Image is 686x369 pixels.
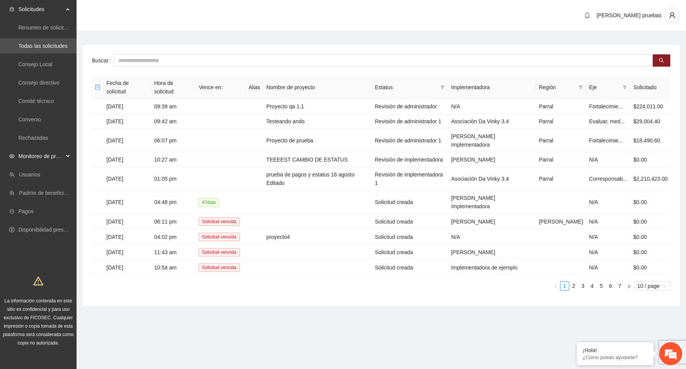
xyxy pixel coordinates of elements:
td: [DATE] [103,229,151,245]
span: inbox [9,7,15,12]
span: La información contenida en este sitio es confidencial y para uso exclusivo de FICOSEC. Cualquier... [3,298,74,346]
td: [PERSON_NAME] [448,214,536,229]
td: N/A [448,229,536,245]
td: N/A [586,191,630,214]
li: 7 [615,281,624,291]
span: search [659,58,664,64]
span: filter [621,82,629,93]
td: [PERSON_NAME] [536,214,586,229]
span: Evaluar, med... [589,118,625,124]
td: [DATE] [103,245,151,260]
td: [DATE] [103,167,151,191]
td: Parral [536,129,586,152]
a: 5 [597,282,606,290]
th: Hora de solicitud [151,76,196,99]
span: Solicitud vencida [199,233,239,241]
td: 04:02 pm [151,229,196,245]
td: Implementadora de ejemplo [448,260,536,275]
td: N/A [586,260,630,275]
td: 10:54 am [151,260,196,275]
td: Revisión de implementadora [372,152,448,167]
td: 01:05 pm [151,167,196,191]
th: Alias [246,76,263,99]
div: Page Size [634,281,671,291]
td: N/A [586,229,630,245]
li: 4 [588,281,597,291]
span: Solicitud vencida [199,217,239,226]
td: proyecto4 [263,229,372,245]
a: 4 [588,282,596,290]
td: [PERSON_NAME] [448,152,536,167]
span: minus-square [95,85,100,90]
td: [PERSON_NAME] [448,245,536,260]
span: eye [9,153,15,159]
td: [DATE] [103,99,151,114]
a: Disponibilidad presupuestal [18,227,84,233]
a: 3 [579,282,587,290]
td: [PERSON_NAME] Implementadora [448,129,536,152]
td: 06:11 pm [151,214,196,229]
span: left [553,284,558,289]
a: Comité técnico [18,98,54,104]
a: Consejo directivo [18,80,59,86]
td: $29,004.40 [630,114,671,129]
span: filter [577,82,585,93]
td: $0.00 [630,229,671,245]
td: [DATE] [103,114,151,129]
td: $0.00 [630,214,671,229]
span: Estamos en línea. [44,102,106,180]
td: Asociación Da Vinky 3.4 [448,167,536,191]
td: Solicitud creada [372,245,448,260]
a: Padrón de beneficiarios [19,190,75,196]
td: $0.00 [630,245,671,260]
span: Región [539,83,575,91]
td: Parral [536,99,586,114]
span: 10 / page [637,282,668,290]
td: Parral [536,114,586,129]
th: Solicitado [630,76,671,99]
li: 6 [606,281,615,291]
td: $0.00 [630,152,671,167]
td: $2,210,423.00 [630,167,671,191]
span: Solicitud vencida [199,248,239,256]
span: right [627,284,631,289]
span: bell [581,12,593,18]
td: Proyecto qa 1.1 [263,99,372,114]
a: Todas las solicitudes [18,43,67,49]
td: Solicitud creada [372,191,448,214]
td: $18,490.60 [630,129,671,152]
a: 7 [616,282,624,290]
textarea: Escriba su mensaje y pulse “Intro” [4,209,146,236]
td: Solicitud creada [372,214,448,229]
td: [DATE] [103,152,151,167]
th: Vence en: [196,76,245,99]
th: Nombre de proyecto [263,76,372,99]
td: Solicitud creada [372,229,448,245]
td: Revisión de administrador 1 [372,114,448,129]
td: [DATE] [103,260,151,275]
li: Previous Page [551,281,560,291]
td: Testeando ando [263,114,372,129]
td: Revisión de administrador [372,99,448,114]
td: 09:42 am [151,114,196,129]
td: TEEEEST CAMBIO DE ESTATUS [263,152,372,167]
td: $224,011.00 [630,99,671,114]
li: Next Page [624,281,634,291]
span: Estatus [375,83,437,91]
button: bell [581,9,593,21]
a: 1 [560,282,569,290]
td: Revisión de implementadora 1 [372,167,448,191]
td: Revisión de administrador 1 [372,129,448,152]
td: Asociación Da Vinky 3.4 [448,114,536,129]
td: N/A [586,152,630,167]
li: 2 [569,281,578,291]
span: filter [439,82,446,93]
div: Chatee con nosotros ahora [40,39,129,49]
td: 10:27 am [151,152,196,167]
button: user [665,8,680,23]
span: Fortalecimie... [589,137,623,144]
td: [DATE] [103,129,151,152]
td: Parral [536,167,586,191]
td: [PERSON_NAME] Implementadora [448,191,536,214]
a: 6 [606,282,615,290]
